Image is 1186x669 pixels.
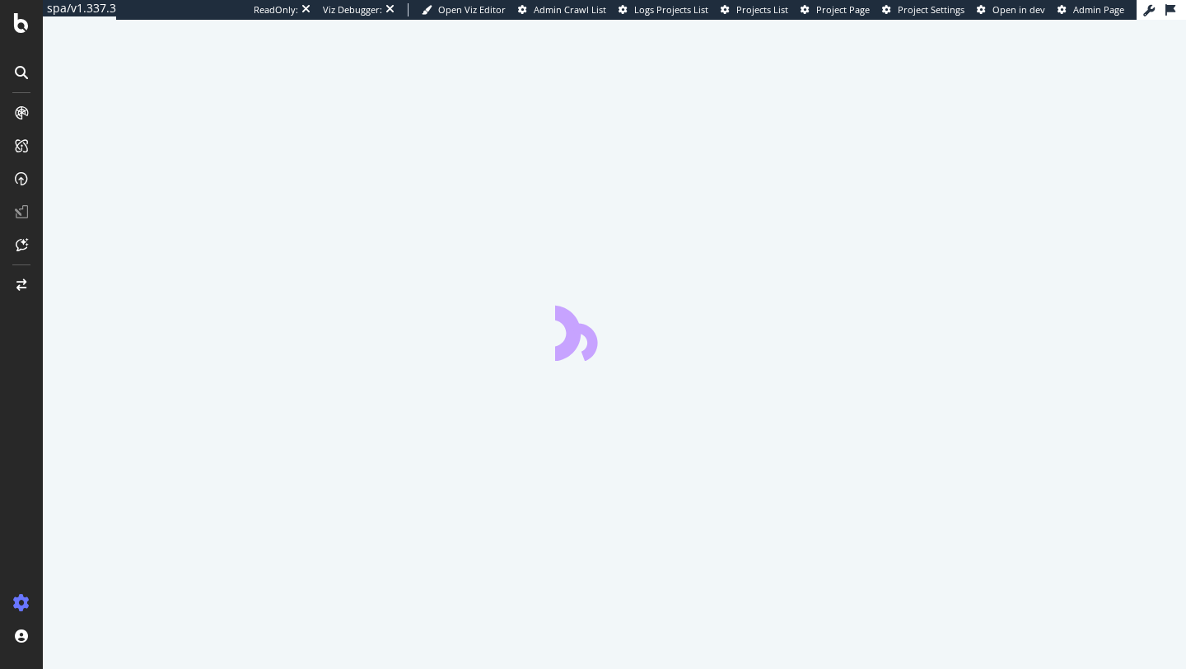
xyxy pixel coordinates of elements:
[992,3,1045,16] span: Open in dev
[898,3,964,16] span: Project Settings
[254,3,298,16] div: ReadOnly:
[422,3,506,16] a: Open Viz Editor
[736,3,788,16] span: Projects List
[634,3,708,16] span: Logs Projects List
[882,3,964,16] a: Project Settings
[534,3,606,16] span: Admin Crawl List
[518,3,606,16] a: Admin Crawl List
[438,3,506,16] span: Open Viz Editor
[619,3,708,16] a: Logs Projects List
[977,3,1045,16] a: Open in dev
[721,3,788,16] a: Projects List
[323,3,382,16] div: Viz Debugger:
[816,3,870,16] span: Project Page
[1058,3,1124,16] a: Admin Page
[801,3,870,16] a: Project Page
[555,302,674,361] div: animation
[1073,3,1124,16] span: Admin Page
